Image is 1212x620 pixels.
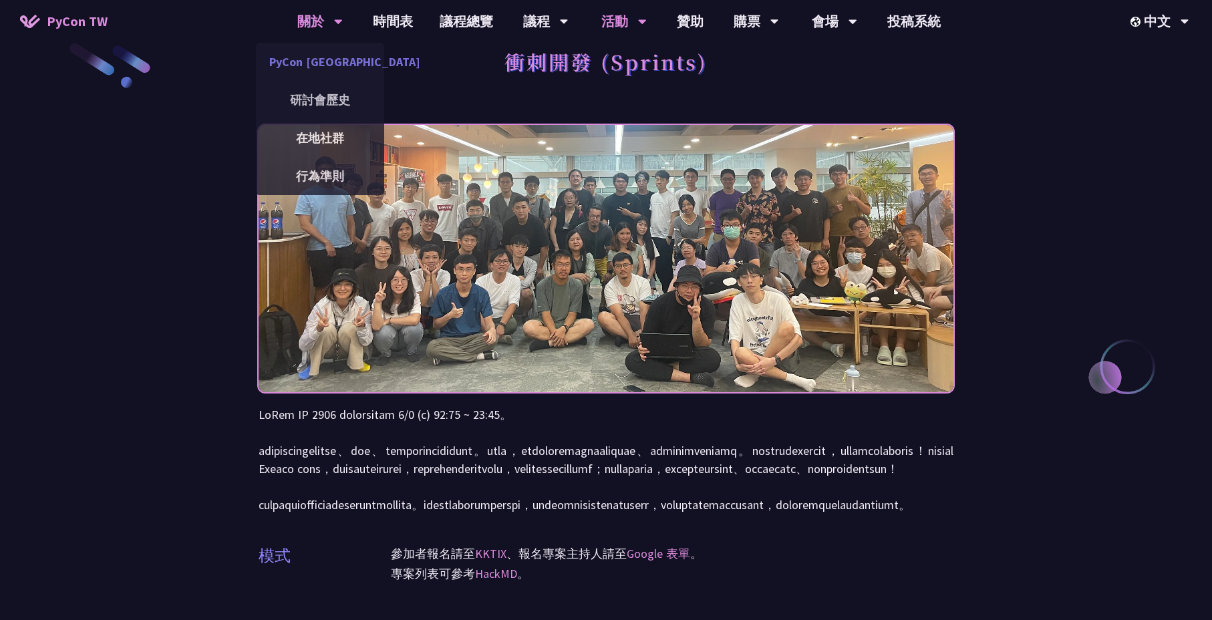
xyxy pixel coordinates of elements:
img: Photo of PyCon Taiwan Sprints [259,89,953,428]
a: KKTIX [475,546,506,561]
p: LoRem IP 2906 dolorsitam 6/0 (c) 92:75 ~ 23:45。 adipiscingelitse、doe、temporincididunt。utla，etdolo... [259,406,953,514]
a: Google 表單 [627,546,690,561]
a: PyCon TW [7,5,121,38]
a: 行為準則 [256,160,384,192]
p: 參加者報名請至 、報名專案主持人請至 。 [391,544,953,564]
a: 研討會歷史 [256,84,384,116]
a: 在地社群 [256,122,384,154]
a: PyCon [GEOGRAPHIC_DATA] [256,46,384,77]
a: HackMD [475,566,517,581]
p: 模式 [259,544,291,568]
img: Home icon of PyCon TW 2025 [20,15,40,28]
img: Locale Icon [1130,17,1144,27]
p: 專案列表可參考 。 [391,564,953,584]
span: PyCon TW [47,11,108,31]
h1: 衝刺開發 (Sprints) [504,41,708,82]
